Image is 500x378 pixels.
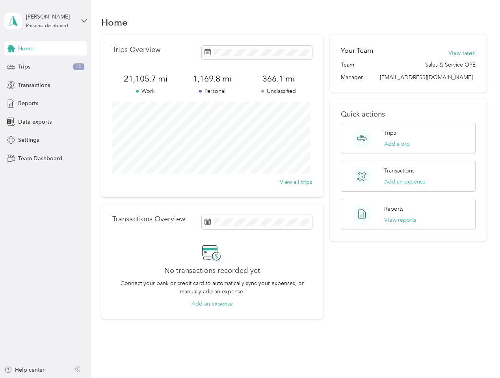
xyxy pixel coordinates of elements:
[18,118,52,126] span: Data exports
[112,87,179,95] p: Work
[18,81,50,89] span: Transactions
[101,18,128,26] h1: Home
[26,24,68,28] div: Personal dashboard
[245,73,312,84] span: 366.1 mi
[280,178,312,186] button: View all trips
[112,215,185,223] p: Transactions Overview
[384,216,416,224] button: View reports
[112,46,160,54] p: Trips Overview
[384,178,426,186] button: Add an expense
[425,61,476,69] span: Sales & Service OPE
[26,13,75,21] div: [PERSON_NAME]
[448,49,476,57] button: View Team
[18,99,38,107] span: Reports
[18,154,62,163] span: Team Dashboard
[73,63,84,70] span: 25
[18,136,39,144] span: Settings
[164,267,260,275] h2: No transactions recorded yet
[4,366,45,374] button: Help center
[341,46,373,56] h2: Your Team
[112,73,179,84] span: 21,105.7 mi
[341,73,363,82] span: Manager
[18,44,33,53] span: Home
[380,74,473,81] span: [EMAIL_ADDRESS][DOMAIN_NAME]
[384,205,403,213] p: Reports
[112,279,312,296] p: Connect your bank or credit card to automatically sync your expenses, or manually add an expense.
[384,167,414,175] p: Transactions
[384,140,410,148] button: Add a trip
[341,61,354,69] span: Team
[456,334,500,378] iframe: Everlance-gr Chat Button Frame
[384,129,396,137] p: Trips
[341,110,475,119] p: Quick actions
[179,87,245,95] p: Personal
[191,300,233,308] button: Add an expense
[245,87,312,95] p: Unclassified
[18,63,30,71] span: Trips
[179,73,245,84] span: 1,169.8 mi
